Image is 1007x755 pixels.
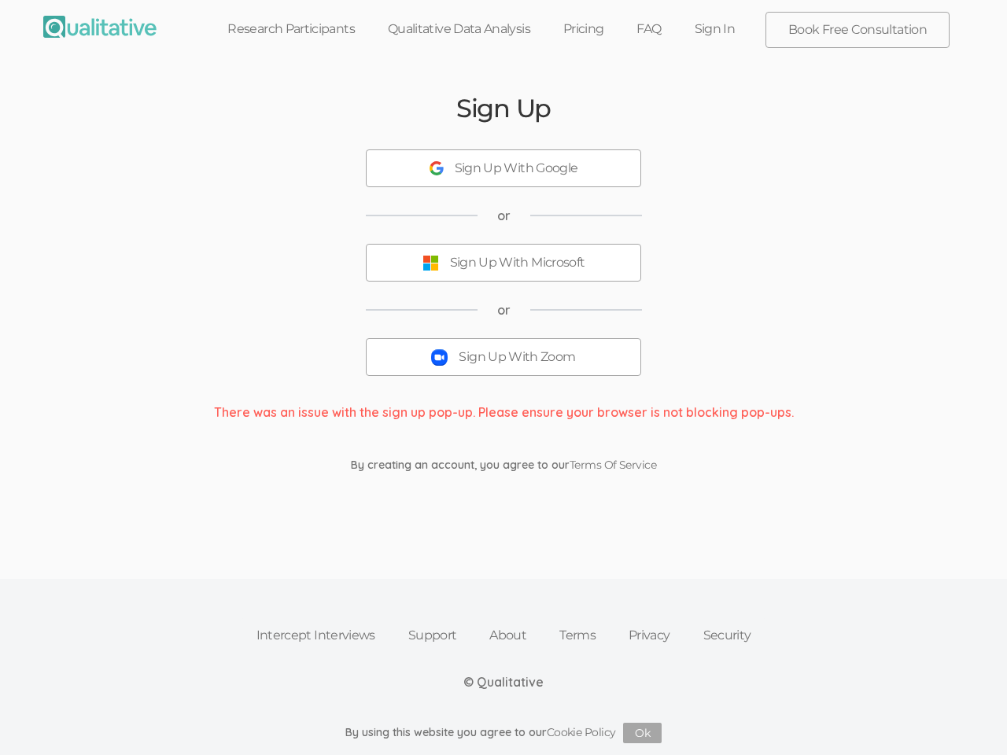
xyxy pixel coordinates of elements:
[612,618,687,653] a: Privacy
[459,348,575,366] div: Sign Up With Zoom
[766,13,949,47] a: Book Free Consultation
[473,618,543,653] a: About
[371,12,547,46] a: Qualitative Data Analysis
[455,160,578,178] div: Sign Up With Google
[497,207,511,225] span: or
[620,12,677,46] a: FAQ
[339,457,668,473] div: By creating an account, you agree to our
[623,723,662,743] button: Ok
[422,255,439,271] img: Sign Up With Microsoft
[497,301,511,319] span: or
[392,618,474,653] a: Support
[43,16,157,38] img: Qualitative
[211,12,371,46] a: Research Participants
[431,349,448,366] img: Sign Up With Zoom
[547,12,621,46] a: Pricing
[547,725,616,739] a: Cookie Policy
[678,12,752,46] a: Sign In
[570,458,656,472] a: Terms Of Service
[928,679,1007,755] iframe: Chat Widget
[366,244,641,282] button: Sign Up With Microsoft
[202,403,806,422] div: There was an issue with the sign up pop-up. Please ensure your browser is not blocking pop-ups.
[366,338,641,376] button: Sign Up With Zoom
[463,673,544,691] div: © Qualitative
[240,618,392,653] a: Intercept Interviews
[430,161,444,175] img: Sign Up With Google
[456,94,551,122] h2: Sign Up
[366,149,641,187] button: Sign Up With Google
[450,254,585,272] div: Sign Up With Microsoft
[687,618,768,653] a: Security
[345,723,662,743] div: By using this website you agree to our
[543,618,612,653] a: Terms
